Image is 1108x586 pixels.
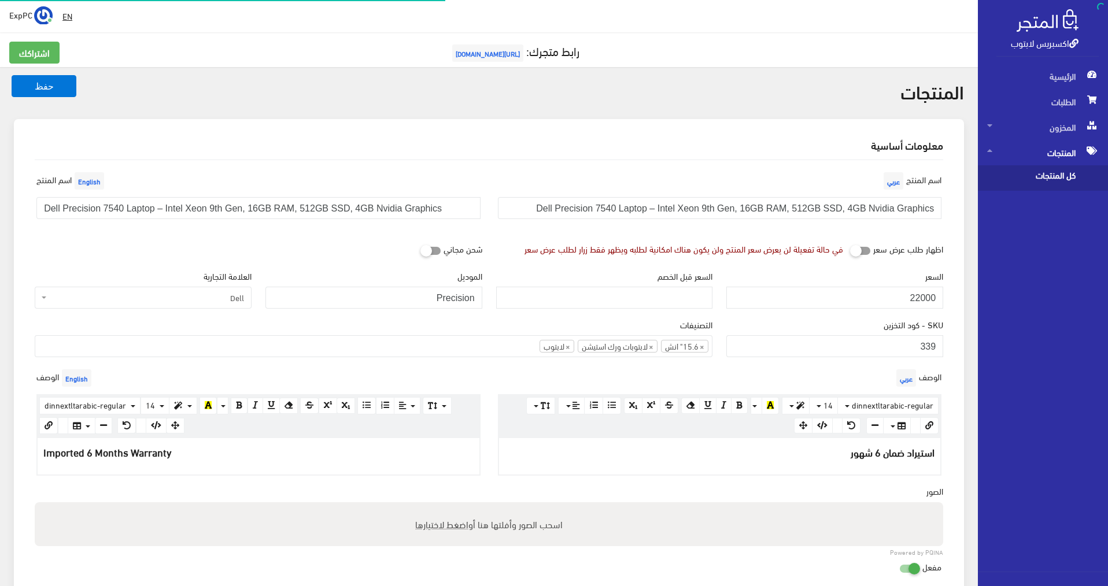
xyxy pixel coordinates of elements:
[62,9,72,23] u: EN
[58,6,77,27] a: EN
[884,318,943,331] label: SKU - كود التخزين
[39,397,141,414] button: dinnextltarabic-regular
[987,64,1099,89] span: الرئيسية
[893,366,941,390] label: الوصف
[987,165,1075,191] span: كل المنتجات
[978,114,1108,140] a: المخزون
[62,369,91,387] span: English
[9,42,60,64] a: اشتراكك
[809,397,838,414] button: 14
[204,269,252,282] label: العلامة التجارية
[661,340,708,353] li: 15.6" انش
[540,340,574,353] li: لابتوب
[34,6,53,25] img: ...
[978,64,1108,89] a: الرئيسية
[896,369,916,387] span: عربي
[851,442,935,461] span: استيراد ضمان 6 شهور
[146,398,155,412] span: 14
[881,169,941,192] label: اسم المنتج
[1017,9,1079,32] img: .
[680,318,712,331] label: التصنيفات
[12,75,76,97] button: حفظ
[14,81,964,101] h2: المنتجات
[978,89,1108,114] a: الطلبات
[141,397,169,414] button: 14
[35,140,943,150] h2: معلومات أساسية
[525,243,843,255] div: في حالة تفعيلة لن يعرض سعر المنتج ولن يكون هناك امكانية لطلبه ويظهر فقط زرار لطلب عرض سعر
[49,292,244,303] span: Dell
[45,398,126,412] span: dinnextltarabic-regular
[35,287,252,309] span: Dell
[987,89,1099,114] span: الطلبات
[890,550,943,555] a: Powered by PQINA
[43,442,172,461] span: Imported 6 Months Warranty
[884,172,903,190] span: عربي
[36,169,107,192] label: اسم المنتج
[1011,34,1079,51] a: اكسبريس لابتوب
[823,398,833,412] span: 14
[75,172,104,190] span: English
[658,269,712,282] label: السعر قبل الخصم
[457,269,482,282] label: الموديل
[36,366,94,390] label: الوصف
[452,44,523,62] span: [URL][DOMAIN_NAME]
[852,398,933,412] span: dinnextltarabic-regular
[566,340,570,352] span: ×
[649,340,653,352] span: ×
[987,140,1099,165] span: المنتجات
[9,8,32,22] span: ExpPC
[837,397,939,414] button: dinnextltarabic-regular
[700,340,704,352] span: ×
[873,238,943,259] label: اظهار طلب عرض سعر
[415,515,468,532] span: اضغط لاختيارها
[978,165,1108,191] a: كل المنتجات
[926,485,943,498] label: الصور
[922,555,941,577] label: مفعل
[987,114,1099,140] span: المخزون
[411,513,567,536] label: اسحب الصور وأفلتها هنا أو
[925,269,943,282] label: السعر
[449,40,579,61] a: رابط متجرك:[URL][DOMAIN_NAME]
[578,340,658,353] li: لابتوبات ورك استيشن
[978,140,1108,165] a: المنتجات
[9,6,53,24] a: ... ExpPC
[444,238,482,259] label: شحن مجاني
